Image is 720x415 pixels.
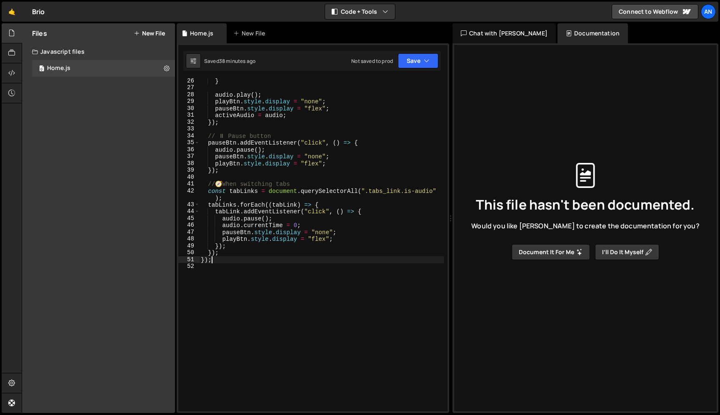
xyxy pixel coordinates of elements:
[204,57,255,65] div: Saved
[178,77,200,85] div: 26
[178,112,200,119] div: 31
[471,221,699,230] span: Would you like [PERSON_NAME] to create the documentation for you?
[178,249,200,256] div: 50
[178,167,200,174] div: 39
[32,7,45,17] div: Brio
[178,125,200,132] div: 33
[190,29,213,37] div: Home.js
[178,98,200,105] div: 29
[178,263,200,270] div: 52
[134,30,165,37] button: New File
[32,60,175,77] div: 17352/48232.js
[178,146,200,153] div: 36
[398,53,438,68] button: Save
[701,4,716,19] a: An
[2,2,22,22] a: 🤙
[178,215,200,222] div: 45
[452,23,556,43] div: Chat with [PERSON_NAME]
[47,65,70,72] div: Home.js
[22,43,175,60] div: Javascript files
[233,29,268,37] div: New File
[219,57,255,65] div: 38 minutes ago
[178,256,200,263] div: 51
[32,29,47,38] h2: Files
[178,242,200,250] div: 49
[178,160,200,167] div: 38
[178,105,200,112] div: 30
[178,222,200,229] div: 46
[178,153,200,160] div: 37
[512,244,590,260] button: Document it for me
[39,66,44,72] span: 0
[178,119,200,126] div: 32
[557,23,628,43] div: Documentation
[178,84,200,91] div: 27
[351,57,393,65] div: Not saved to prod
[178,229,200,236] div: 47
[178,208,200,215] div: 44
[178,180,200,187] div: 41
[612,4,698,19] a: Connect to Webflow
[178,235,200,242] div: 48
[178,91,200,98] div: 28
[595,244,659,260] button: I’ll do it myself
[178,187,200,201] div: 42
[178,201,200,208] div: 43
[325,4,395,19] button: Code + Tools
[178,139,200,146] div: 35
[178,132,200,140] div: 34
[476,198,695,211] span: This file hasn't been documented.
[178,174,200,181] div: 40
